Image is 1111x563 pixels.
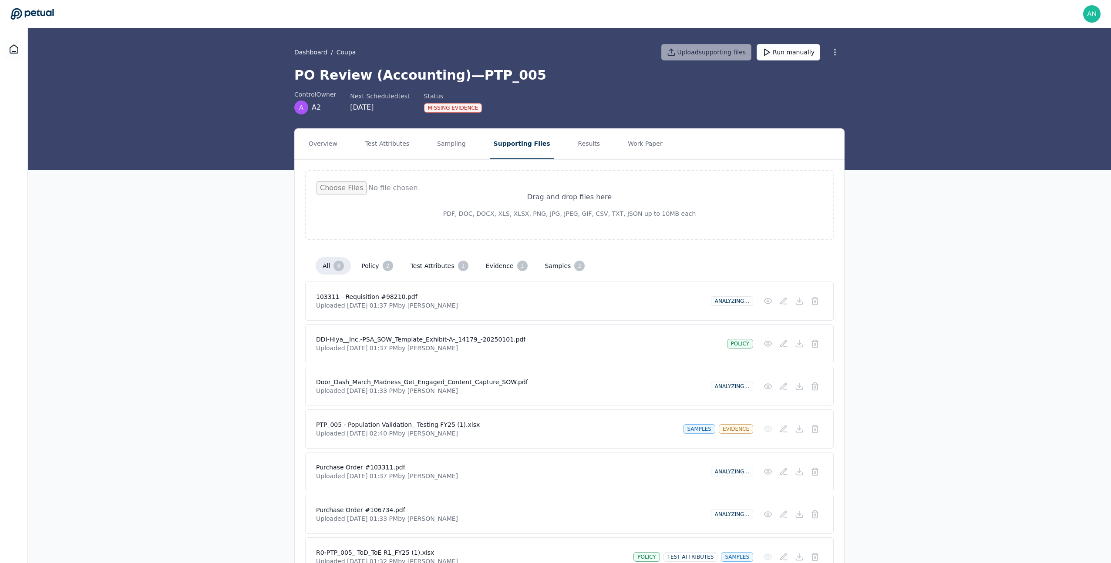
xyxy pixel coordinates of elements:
[683,424,715,434] div: samples
[791,293,807,309] button: Download File
[404,257,475,275] button: test attributes 1
[316,257,351,275] button: all 8
[316,548,626,557] h4: R0-PTP_005_ ToD_ToE R1_FY25 (1).xlsx
[711,467,753,476] div: Analyzing...
[776,464,791,479] button: Add/Edit Description
[538,257,592,275] button: samples 2
[333,261,344,271] div: 8
[711,382,753,391] div: Analyzing...
[574,261,585,271] div: 2
[316,472,704,480] p: Uploaded [DATE] 01:37 PM by [PERSON_NAME]
[316,420,676,429] h4: PTP_005 - Population Validation_ Testing FY25 (1).xlsx
[312,102,321,113] span: A2
[479,257,535,275] button: evidence 1
[316,344,720,352] p: Uploaded [DATE] 01:37 PM by [PERSON_NAME]
[807,506,823,522] button: Delete File
[711,509,753,519] div: Analyzing...
[776,379,791,394] button: Add/Edit Description
[663,552,718,562] div: test attributes
[517,261,528,271] div: 1
[316,335,720,344] h4: DDI-Hiya__Inc.-PSA_SOW_Template_Exhibit-A-_14179_-20250101.pdf
[776,336,791,352] button: Add/Edit Description
[633,552,660,562] div: policy
[434,129,469,159] button: Sampling
[757,44,820,60] button: Run manually
[294,67,845,83] h1: PO Review (Accounting) — PTP_005
[807,379,823,394] button: Delete File
[316,506,704,514] h4: Purchase Order #106734.pdf
[791,506,807,522] button: Download File
[807,293,823,309] button: Delete File
[424,103,482,113] div: Missing Evidence
[3,39,24,60] a: Dashboard
[776,506,791,522] button: Add/Edit Description
[624,129,666,159] button: Work Paper
[760,506,776,522] button: Preview File (hover for quick preview, click for full view)
[305,129,341,159] button: Overview
[760,421,776,437] button: Preview File (hover for quick preview, click for full view)
[350,92,410,101] div: Next Scheduled test
[424,92,482,101] div: Status
[791,336,807,352] button: Download File
[316,386,704,395] p: Uploaded [DATE] 01:33 PM by [PERSON_NAME]
[807,336,823,352] button: Delete File
[362,129,413,159] button: Test Attributes
[807,421,823,437] button: Delete File
[383,261,393,271] div: 2
[575,129,604,159] button: Results
[791,421,807,437] button: Download File
[807,464,823,479] button: Delete File
[458,261,468,271] div: 1
[760,293,776,309] button: Preview File (hover for quick preview, click for full view)
[1083,5,1101,23] img: andrew+doordash@petual.ai
[316,463,704,472] h4: Purchase Order #103311.pdf
[337,48,356,57] button: Coupa
[760,379,776,394] button: Preview File (hover for quick preview, click for full view)
[760,464,776,479] button: Preview File (hover for quick preview, click for full view)
[294,48,356,57] div: /
[294,48,327,57] a: Dashboard
[711,296,753,306] div: Analyzing...
[316,514,704,523] p: Uploaded [DATE] 01:33 PM by [PERSON_NAME]
[719,424,753,434] div: evidence
[727,339,753,349] div: policy
[316,378,704,386] h4: Door_Dash_March_Madness_Get_Engaged_Content_Capture_SOW.pdf
[316,429,676,438] p: Uploaded [DATE] 02:40 PM by [PERSON_NAME]
[299,103,303,112] span: A
[776,421,791,437] button: Add/Edit Description
[316,301,704,310] p: Uploaded [DATE] 01:37 PM by [PERSON_NAME]
[721,552,753,562] div: samples
[294,90,336,99] div: control Owner
[354,257,400,275] button: policy 2
[776,293,791,309] button: Add/Edit Description
[10,8,54,20] a: Go to Dashboard
[791,464,807,479] button: Download File
[760,336,776,352] button: Preview File (hover for quick preview, click for full view)
[490,129,554,159] button: Supporting Files
[350,102,410,113] div: [DATE]
[791,379,807,394] button: Download File
[661,44,752,60] button: Uploadsupporting files
[295,129,844,159] nav: Tabs
[316,292,704,301] h4: 103311 - Requisition #98210.pdf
